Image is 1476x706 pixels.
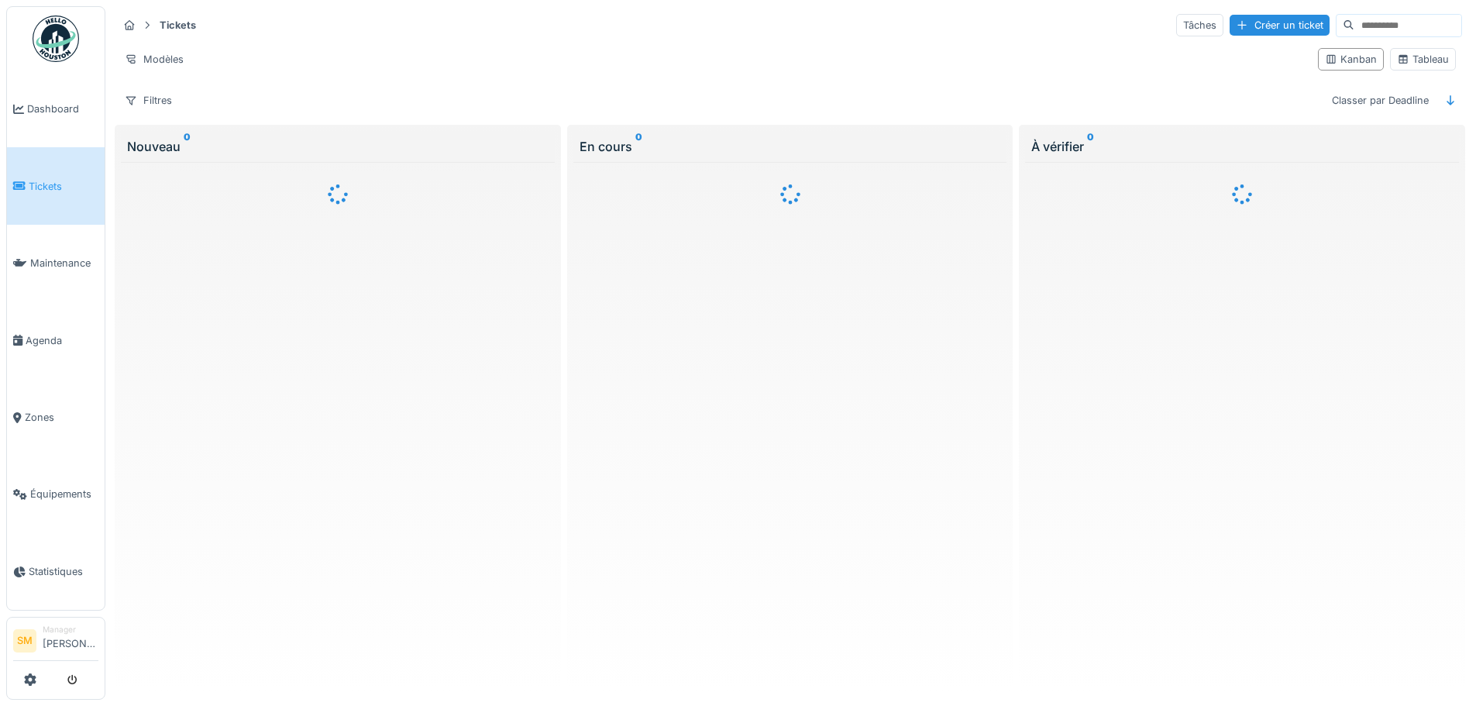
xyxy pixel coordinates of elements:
[7,301,105,378] a: Agenda
[1325,89,1436,112] div: Classer par Deadline
[7,71,105,147] a: Dashboard
[13,624,98,661] a: SM Manager[PERSON_NAME]
[43,624,98,635] div: Manager
[7,456,105,532] a: Équipements
[184,137,191,156] sup: 0
[29,564,98,579] span: Statistiques
[580,137,1001,156] div: En cours
[635,137,642,156] sup: 0
[1087,137,1094,156] sup: 0
[30,256,98,270] span: Maintenance
[7,379,105,456] a: Zones
[1230,15,1330,36] div: Créer un ticket
[1397,52,1449,67] div: Tableau
[1325,52,1377,67] div: Kanban
[7,533,105,610] a: Statistiques
[118,48,191,71] div: Modèles
[27,102,98,116] span: Dashboard
[118,89,179,112] div: Filtres
[1176,14,1223,36] div: Tâches
[7,225,105,301] a: Maintenance
[43,624,98,657] li: [PERSON_NAME]
[26,333,98,348] span: Agenda
[127,137,549,156] div: Nouveau
[153,18,202,33] strong: Tickets
[25,410,98,425] span: Zones
[33,15,79,62] img: Badge_color-CXgf-gQk.svg
[13,629,36,653] li: SM
[29,179,98,194] span: Tickets
[30,487,98,501] span: Équipements
[7,147,105,224] a: Tickets
[1031,137,1453,156] div: À vérifier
